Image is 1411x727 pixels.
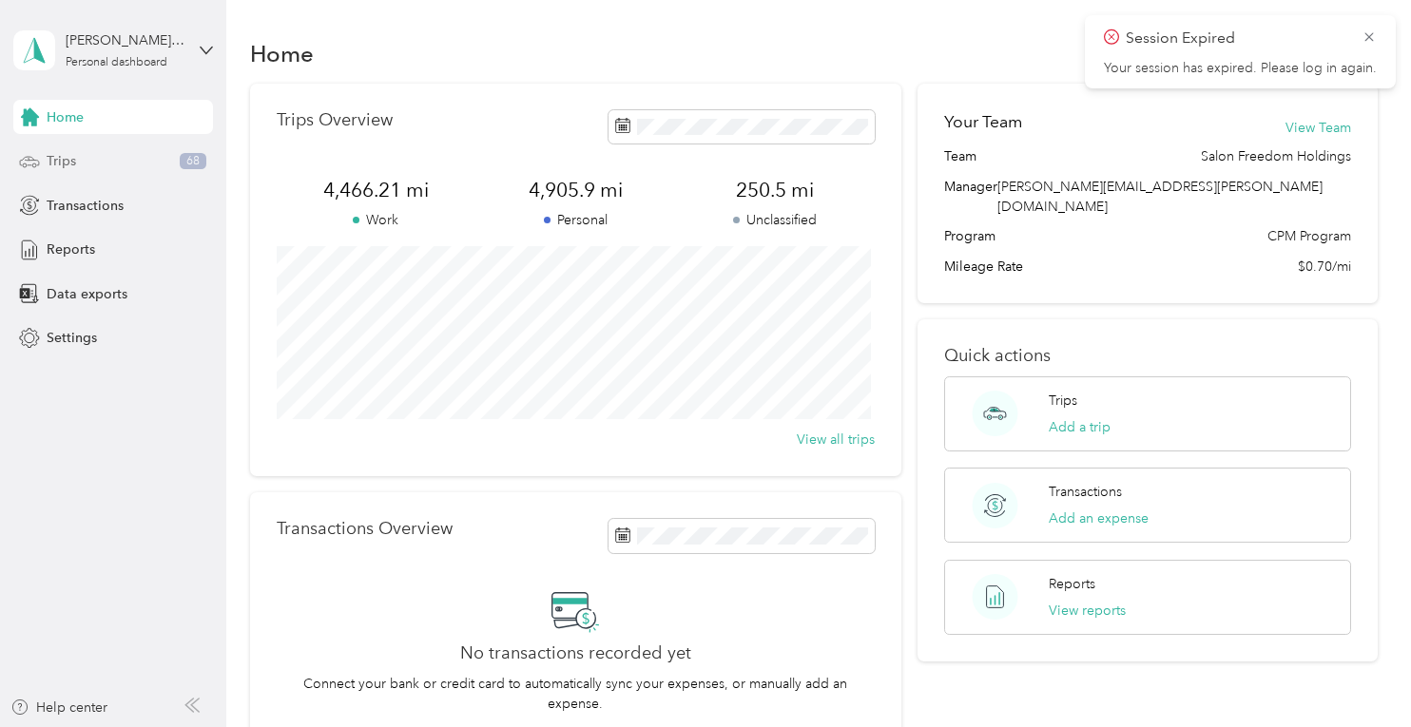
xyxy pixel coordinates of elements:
[944,146,976,166] span: Team
[250,44,314,64] h1: Home
[47,107,84,127] span: Home
[47,239,95,259] span: Reports
[1285,118,1351,138] button: View Team
[10,698,107,717] button: Help center
[944,177,997,217] span: Manager
[47,284,127,304] span: Data exports
[675,210,875,230] p: Unclassified
[277,110,393,130] p: Trips Overview
[475,210,675,230] p: Personal
[66,30,184,50] div: [PERSON_NAME][EMAIL_ADDRESS][PERSON_NAME][DOMAIN_NAME]
[1126,27,1348,50] p: Session Expired
[1305,621,1411,727] iframe: Everlance-gr Chat Button Frame
[47,328,97,348] span: Settings
[460,643,691,663] h2: No transactions recorded yet
[1201,146,1351,166] span: Salon Freedom Holdings
[1049,391,1077,411] p: Trips
[1049,508,1149,528] button: Add an expense
[944,346,1351,366] p: Quick actions
[47,151,76,171] span: Trips
[277,674,875,714] p: Connect your bank or credit card to automatically sync your expenses, or manually add an expense.
[944,257,1023,277] span: Mileage Rate
[277,177,476,203] span: 4,466.21 mi
[1267,226,1351,246] span: CPM Program
[997,179,1323,215] span: [PERSON_NAME][EMAIL_ADDRESS][PERSON_NAME][DOMAIN_NAME]
[944,110,1022,134] h2: Your Team
[66,57,167,68] div: Personal dashboard
[675,177,875,203] span: 250.5 mi
[1049,601,1126,621] button: View reports
[1049,417,1111,437] button: Add a trip
[1049,574,1095,594] p: Reports
[1298,257,1351,277] span: $0.70/mi
[944,226,995,246] span: Program
[180,153,206,170] span: 68
[277,519,453,539] p: Transactions Overview
[797,430,875,450] button: View all trips
[1104,60,1377,77] p: Your session has expired. Please log in again.
[475,177,675,203] span: 4,905.9 mi
[277,210,476,230] p: Work
[47,196,124,216] span: Transactions
[1049,482,1122,502] p: Transactions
